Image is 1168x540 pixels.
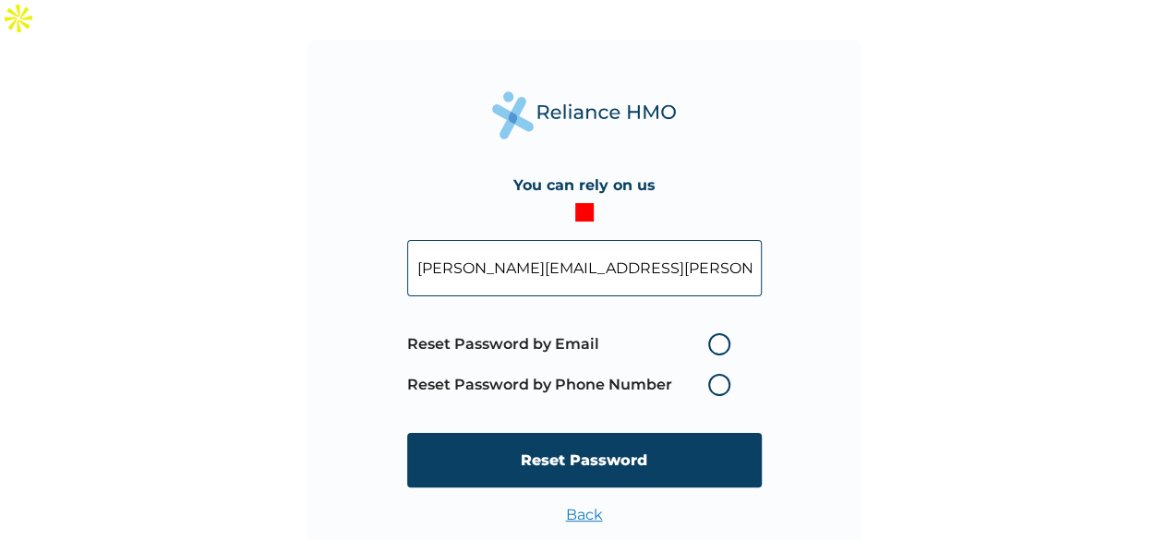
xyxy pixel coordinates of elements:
[492,91,677,138] img: Reliance Health's Logo
[566,506,603,523] a: Back
[407,433,762,487] input: Reset Password
[407,324,740,405] span: Password reset method
[513,176,656,194] h4: You can rely on us
[407,240,762,296] input: Your Enrollee ID or Email Address
[407,374,740,396] label: Reset Password by Phone Number
[407,333,740,355] label: Reset Password by Email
